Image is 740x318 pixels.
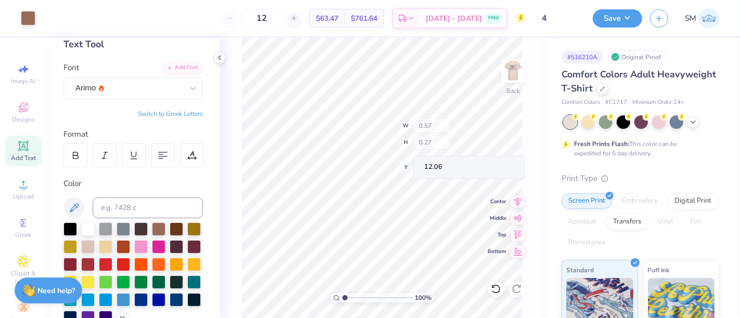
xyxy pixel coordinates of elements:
span: Bottom [488,248,506,255]
div: # 516210A [562,50,603,63]
a: SM [685,8,719,29]
div: Rhinestones [562,235,612,250]
div: Format [63,128,204,140]
span: Add Text [11,154,36,162]
label: Font [63,62,79,74]
div: Foil [683,214,708,230]
span: FREE [488,15,499,22]
div: Transfers [606,214,648,230]
div: This color can be expedited for 5 day delivery. [574,139,702,158]
span: $63.47 [316,13,338,24]
strong: Need help? [38,286,75,296]
button: Switch to Greek Letters [138,110,203,118]
span: 100 % [415,293,432,302]
span: Comfort Colors [562,98,600,107]
span: Middle [488,215,506,222]
img: Back [503,60,524,81]
img: Shruthi Mohan [699,8,719,29]
span: Comfort Colors Adult Heavyweight T-Shirt [562,68,716,95]
div: Vinyl [651,214,680,230]
div: Digital Print [668,193,718,209]
strong: Fresh Prints Flash: [574,140,629,148]
span: Designs [12,115,35,124]
span: Upload [13,192,34,201]
button: Save [593,9,642,28]
div: Back [506,86,520,96]
span: Greek [16,231,32,239]
div: Embroidery [615,193,665,209]
span: Minimum Order: 24 + [632,98,684,107]
span: Image AI [11,77,36,85]
span: Clipart & logos [5,269,42,286]
span: Standard [566,264,594,275]
div: Add Font [162,62,203,74]
span: SM [685,12,696,24]
div: Text Tool [63,37,203,51]
span: Puff Ink [648,264,670,275]
div: Applique [562,214,603,230]
div: Original Proof [608,50,667,63]
span: Top [488,231,506,239]
div: Print Type [562,173,719,184]
div: Screen Print [562,193,612,209]
input: – – [241,9,282,28]
span: [DATE] - [DATE] [426,13,482,24]
span: $761.64 [351,13,377,24]
input: Untitled Design [534,8,585,29]
input: e.g. 7428 c [93,197,203,218]
div: Color [63,178,203,190]
span: # C1717 [605,98,627,107]
span: Center [488,198,506,205]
